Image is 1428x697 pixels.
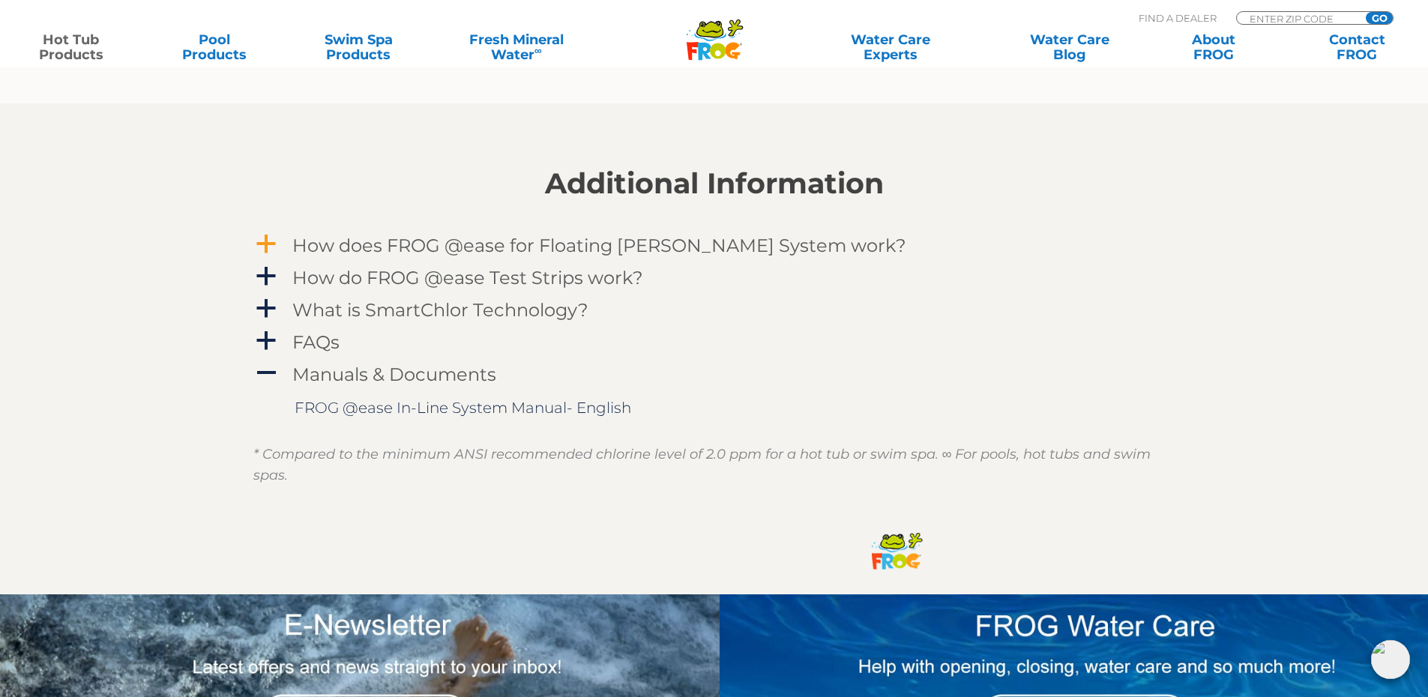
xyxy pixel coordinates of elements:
h4: Manuals & Documents [292,364,496,384]
span: A [255,362,277,384]
em: * Compared to the minimum ANSI recommended chlorine level of 2.0 ppm for a hot tub or swim spa. ∞... [253,446,1151,483]
a: a FAQs [253,328,1175,356]
a: AboutFROG [1157,32,1269,62]
span: a [255,298,277,320]
p: Find A Dealer [1139,11,1217,25]
a: Fresh MineralWater∞ [446,32,586,62]
a: A Manuals & Documents [253,360,1175,388]
input: Zip Code Form [1248,12,1349,25]
a: Water CareExperts [800,32,981,62]
img: frog-products-logo-small [868,523,926,576]
a: Hot TubProducts [15,32,127,62]
h4: What is SmartChlor Technology? [292,300,588,320]
h4: FAQs [292,332,340,352]
span: a [255,233,277,256]
span: a [255,330,277,352]
a: a How do FROG @ease Test Strips work? [253,264,1175,292]
img: openIcon [1371,640,1410,679]
a: a What is SmartChlor Technology? [253,296,1175,324]
h2: Additional Information [253,167,1175,200]
h4: How do FROG @ease Test Strips work? [292,268,643,288]
a: ContactFROG [1301,32,1413,62]
a: a How does FROG @ease for Floating [PERSON_NAME] System work? [253,232,1175,259]
a: FROG @ease In-Line System Manual- English [295,399,631,417]
sup: ∞ [534,44,542,56]
a: PoolProducts [159,32,271,62]
input: GO [1366,12,1393,24]
span: a [255,265,277,288]
a: Water CareBlog [1013,32,1125,62]
a: Swim SpaProducts [303,32,415,62]
h4: How does FROG @ease for Floating [PERSON_NAME] System work? [292,235,906,256]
